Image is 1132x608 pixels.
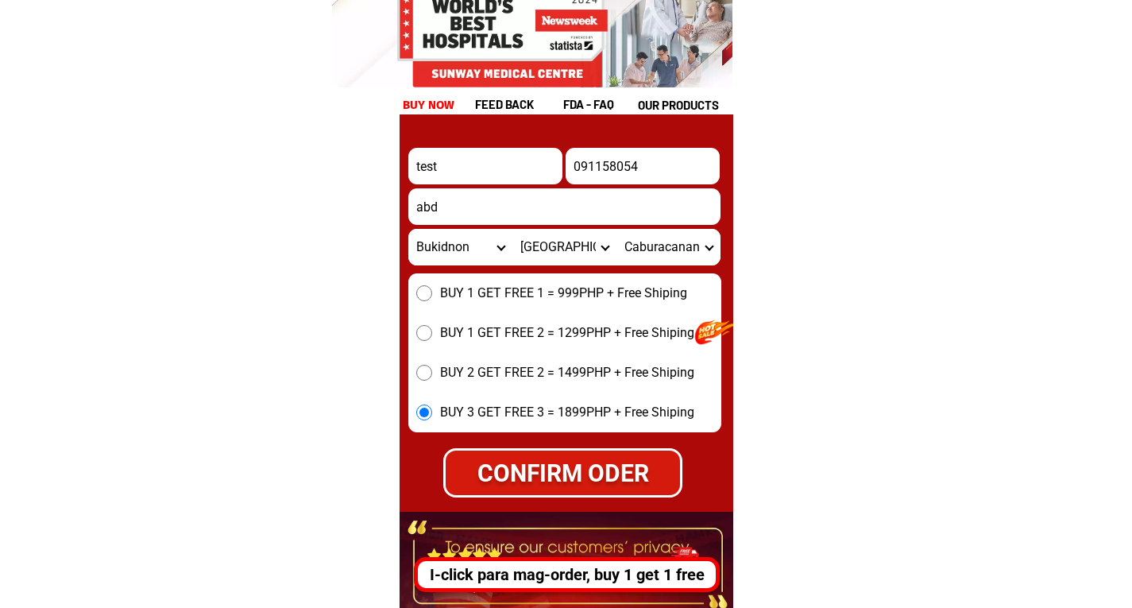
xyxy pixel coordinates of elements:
span: BUY 2 GET FREE 2 = 1499PHP + Free Shiping [440,363,694,382]
input: Input full_name [408,148,562,184]
h1: feed back [475,95,561,114]
select: Select district [512,229,616,265]
h1: fda - FAQ [563,95,652,114]
input: Input address [408,188,721,225]
span: BUY 1 GET FREE 1 = 999PHP + Free Shiping [440,284,687,303]
div: CONFIRM ODER [446,455,680,491]
input: BUY 2 GET FREE 2 = 1499PHP + Free Shiping [416,365,432,381]
input: Input phone_number [566,148,720,184]
select: Select province [408,229,512,265]
div: I-click para mag-order, buy 1 get 1 free [418,563,716,587]
h1: buy now [403,96,455,114]
span: BUY 1 GET FREE 2 = 1299PHP + Free Shiping [440,323,694,343]
input: BUY 1 GET FREE 2 = 1299PHP + Free Shiping [416,325,432,341]
select: Select commune [616,229,721,265]
span: BUY 3 GET FREE 3 = 1899PHP + Free Shiping [440,403,694,422]
input: BUY 3 GET FREE 3 = 1899PHP + Free Shiping [416,405,432,420]
h1: our products [638,96,731,114]
input: BUY 1 GET FREE 1 = 999PHP + Free Shiping [416,285,432,301]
